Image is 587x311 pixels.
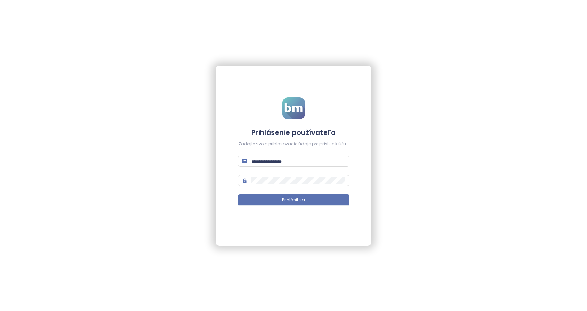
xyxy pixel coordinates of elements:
span: Prihlásiť sa [282,197,305,203]
h4: Prihlásenie používateľa [238,128,349,137]
img: logo [282,97,305,119]
span: lock [242,178,247,183]
button: Prihlásiť sa [238,194,349,205]
div: Zadajte svoje prihlasovacie údaje pre prístup k účtu. [238,141,349,147]
span: mail [242,159,247,164]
